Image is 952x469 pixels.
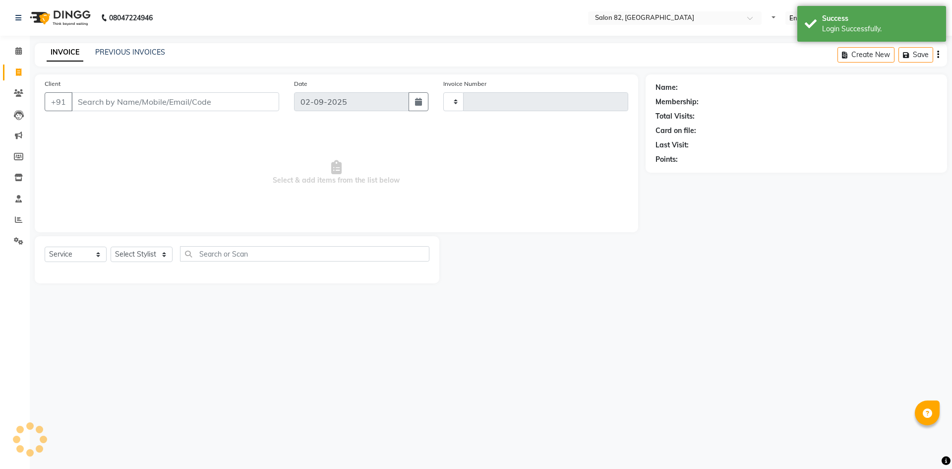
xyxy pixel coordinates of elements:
[822,24,939,34] div: Login Successfully.
[71,92,279,111] input: Search by Name/Mobile/Email/Code
[45,123,628,222] span: Select & add items from the list below
[655,140,689,150] div: Last Visit:
[294,79,307,88] label: Date
[655,111,695,122] div: Total Visits:
[109,4,153,32] b: 08047224946
[180,246,429,262] input: Search or Scan
[45,79,60,88] label: Client
[95,48,165,57] a: PREVIOUS INVOICES
[655,126,696,136] div: Card on file:
[47,44,83,62] a: INVOICE
[655,82,678,93] div: Name:
[898,47,933,63] button: Save
[443,79,486,88] label: Invoice Number
[655,154,678,165] div: Points:
[25,4,93,32] img: logo
[655,97,699,107] div: Membership:
[45,92,72,111] button: +91
[822,13,939,24] div: Success
[837,47,894,63] button: Create New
